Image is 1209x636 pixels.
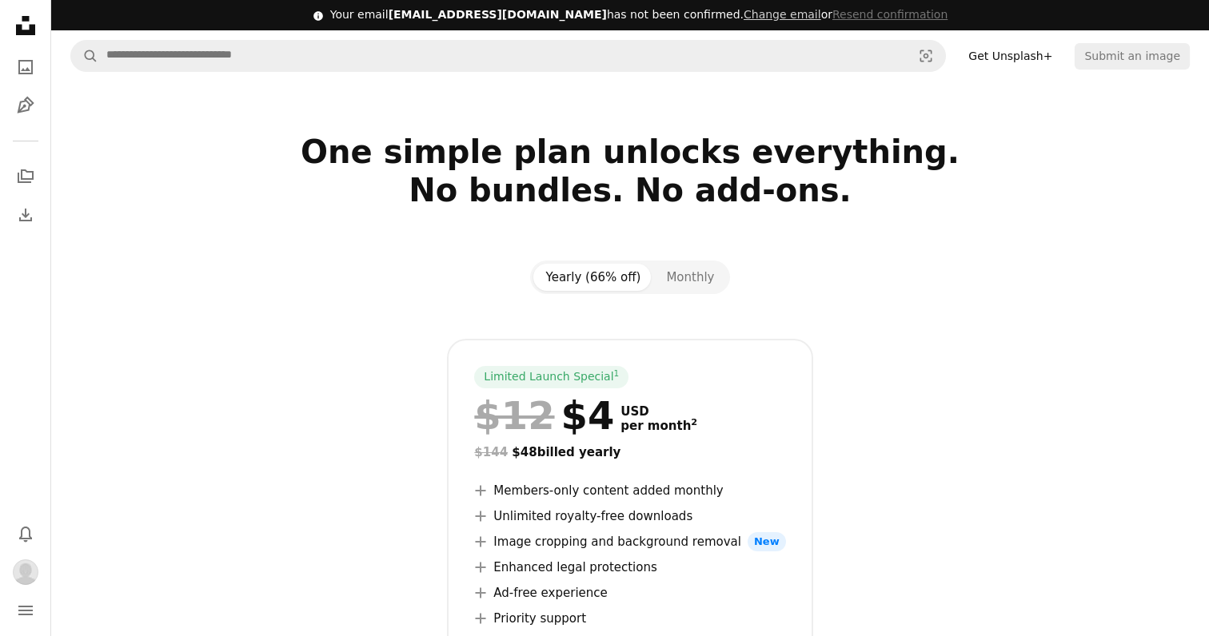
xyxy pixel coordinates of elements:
[474,532,785,551] li: Image cropping and background removal
[10,199,42,231] a: Download History
[653,264,727,291] button: Monthly
[907,41,945,71] button: Visual search
[688,419,700,433] a: 2
[330,7,948,23] div: Your email has not been confirmed.
[691,417,697,427] sup: 2
[744,8,948,21] span: or
[115,133,1145,248] h2: One simple plan unlocks everything. No bundles. No add-ons.
[10,89,42,121] a: Illustrations
[71,41,98,71] button: Search Unsplash
[13,559,38,585] img: Avatar of user Ayendi Jimenez
[474,609,785,628] li: Priority support
[474,395,614,436] div: $4
[10,594,42,626] button: Menu
[959,43,1062,69] a: Get Unsplash+
[620,404,697,419] span: USD
[533,264,654,291] button: Yearly (66% off)
[474,395,554,436] span: $12
[70,40,946,72] form: Find visuals sitewide
[611,369,623,385] a: 1
[474,445,508,459] span: $144
[744,8,821,21] a: Change email
[620,419,697,433] span: per month
[474,583,785,602] li: Ad-free experience
[10,518,42,550] button: Notifications
[389,8,607,21] span: [EMAIL_ADDRESS][DOMAIN_NAME]
[614,368,620,378] sup: 1
[10,10,42,45] a: Home — Unsplash
[10,556,42,588] button: Profile
[748,532,786,551] span: New
[10,51,42,83] a: Photos
[474,558,785,577] li: Enhanced legal protections
[1075,43,1190,69] button: Submit an image
[474,443,785,462] div: $48 billed yearly
[474,481,785,500] li: Members-only content added monthly
[10,161,42,193] a: Collections
[474,507,785,526] li: Unlimited royalty-free downloads
[474,366,628,388] div: Limited Launch Special
[832,7,948,23] button: Resend confirmation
